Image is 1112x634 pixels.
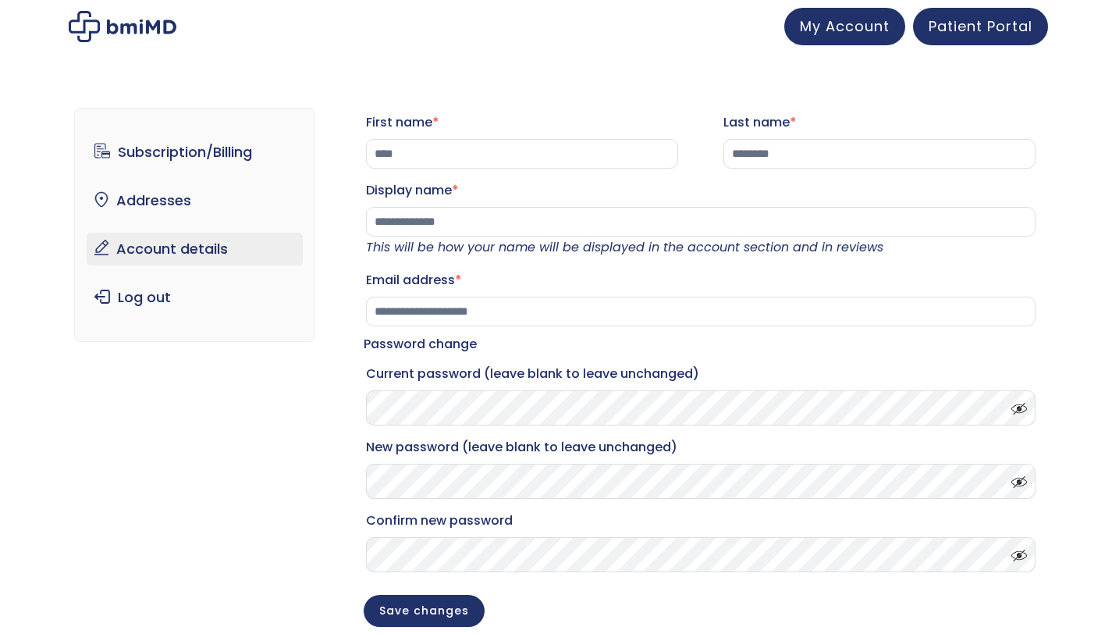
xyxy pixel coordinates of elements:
[366,178,1036,203] label: Display name
[366,435,1036,460] label: New password (leave blank to leave unchanged)
[366,238,883,256] em: This will be how your name will be displayed in the account section and in reviews
[366,362,1036,386] label: Current password (leave blank to leave unchanged)
[87,184,303,217] a: Addresses
[69,11,176,42] img: My account
[87,281,303,314] a: Log out
[913,8,1048,45] a: Patient Portal
[74,108,315,342] nav: Account pages
[87,233,303,265] a: Account details
[364,333,477,355] legend: Password change
[784,8,905,45] a: My Account
[366,268,1036,293] label: Email address
[366,110,678,135] label: First name
[364,595,485,627] button: Save changes
[366,508,1036,533] label: Confirm new password
[723,110,1036,135] label: Last name
[87,136,303,169] a: Subscription/Billing
[929,16,1032,36] span: Patient Portal
[800,16,890,36] span: My Account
